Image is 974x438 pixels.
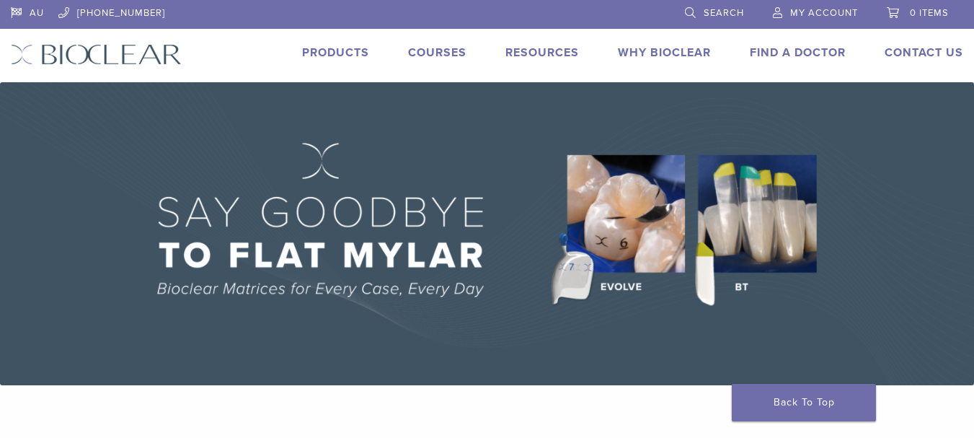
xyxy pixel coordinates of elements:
span: My Account [790,7,858,19]
span: Search [704,7,744,19]
a: Why Bioclear [618,45,711,60]
a: Products [302,45,369,60]
a: Courses [408,45,466,60]
a: Find A Doctor [750,45,846,60]
a: Resources [505,45,579,60]
img: Bioclear [11,44,182,65]
a: Contact Us [885,45,963,60]
span: 0 items [910,7,949,19]
a: Back To Top [732,384,876,421]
